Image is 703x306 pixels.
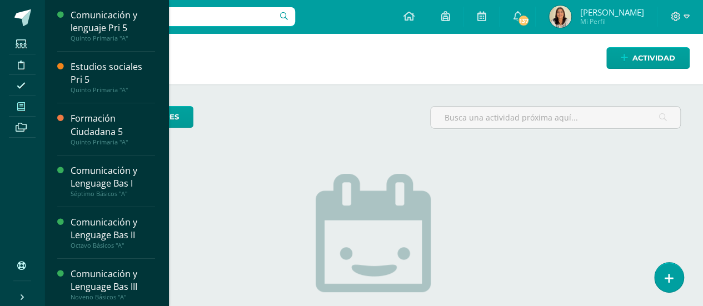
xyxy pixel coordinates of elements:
div: Noveno Básicos "A" [71,293,155,301]
span: 137 [517,14,530,27]
div: Estudios sociales Pri 5 [71,61,155,86]
div: Comunicación y lenguaje Pri 5 [71,9,155,34]
div: Comunicación y Lenguage Bas I [71,164,155,190]
a: Comunicación y Lenguage Bas IIOctavo Básicos "A" [71,216,155,249]
img: 28c7fd677c0ff8ace5ab9a34417427e6.png [549,6,571,28]
div: Formación Ciudadana 5 [71,112,155,138]
div: Comunicación y Lenguage Bas II [71,216,155,242]
a: Estudios sociales Pri 5Quinto Primaria "A" [71,61,155,94]
a: Comunicación y lenguaje Pri 5Quinto Primaria "A" [71,9,155,42]
a: Comunicación y Lenguage Bas ISéptimo Básicos "A" [71,164,155,198]
span: Actividad [632,48,675,68]
span: Mi Perfil [580,17,644,26]
a: Comunicación y Lenguage Bas IIINoveno Básicos "A" [71,268,155,301]
span: [PERSON_NAME] [580,7,644,18]
div: Quinto Primaria "A" [71,86,155,94]
input: Busca una actividad próxima aquí... [431,107,680,128]
div: Quinto Primaria "A" [71,34,155,42]
div: Séptimo Básicos "A" [71,190,155,198]
div: Quinto Primaria "A" [71,138,155,146]
div: Octavo Básicos "A" [71,242,155,249]
a: Actividad [606,47,690,69]
a: Formación Ciudadana 5Quinto Primaria "A" [71,112,155,146]
input: Busca un usuario... [52,7,295,26]
div: Comunicación y Lenguage Bas III [71,268,155,293]
h1: Actividades [58,33,690,84]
